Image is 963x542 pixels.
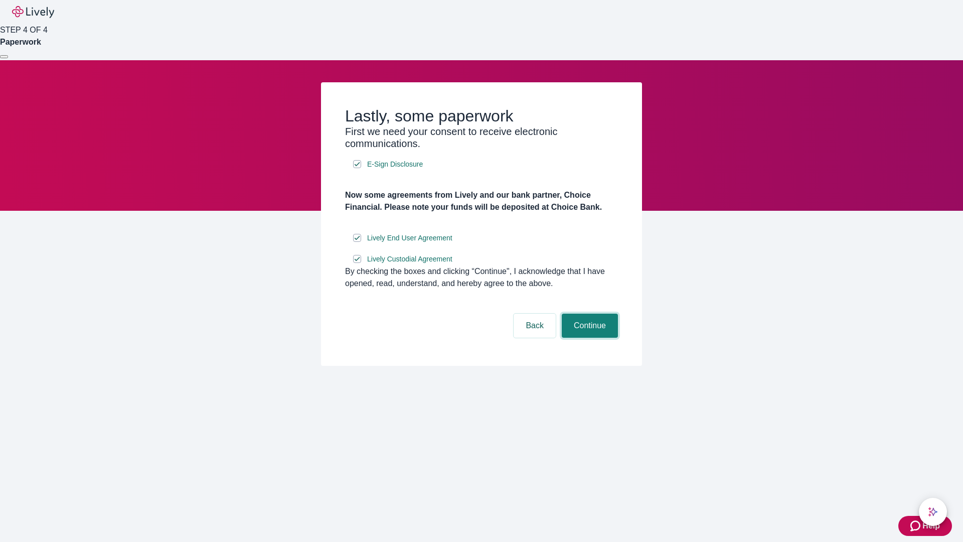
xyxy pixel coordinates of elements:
[928,507,938,517] svg: Lively AI Assistant
[910,520,922,532] svg: Zendesk support icon
[562,314,618,338] button: Continue
[898,516,952,536] button: Zendesk support iconHelp
[345,125,618,150] h3: First we need your consent to receive electronic communications.
[12,6,54,18] img: Lively
[367,159,423,170] span: E-Sign Disclosure
[345,265,618,290] div: By checking the boxes and clicking “Continue", I acknowledge that I have opened, read, understand...
[922,520,940,532] span: Help
[514,314,556,338] button: Back
[365,253,454,265] a: e-sign disclosure document
[367,233,452,243] span: Lively End User Agreement
[367,254,452,264] span: Lively Custodial Agreement
[345,189,618,213] h4: Now some agreements from Lively and our bank partner, Choice Financial. Please note your funds wi...
[365,232,454,244] a: e-sign disclosure document
[365,158,425,171] a: e-sign disclosure document
[345,106,618,125] h2: Lastly, some paperwork
[919,498,947,526] button: chat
